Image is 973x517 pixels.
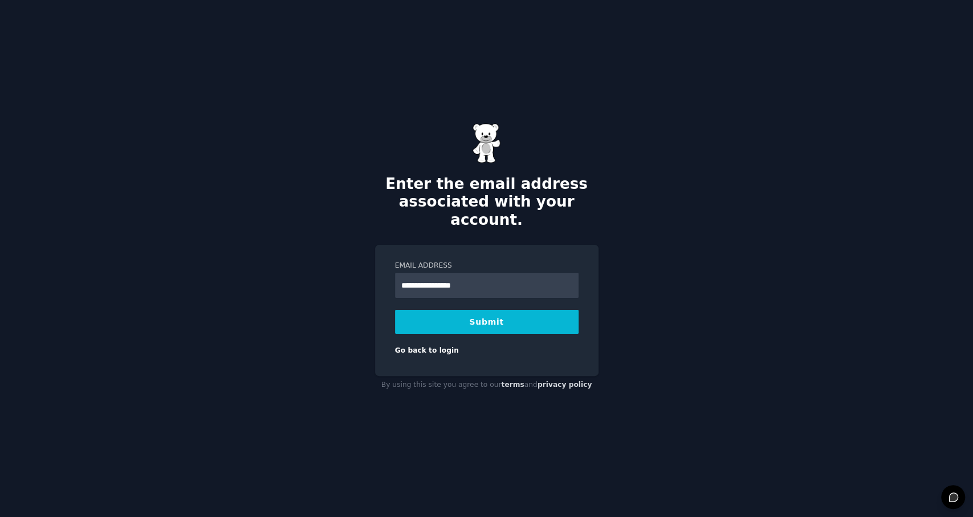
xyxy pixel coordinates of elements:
label: Email Address [395,261,579,271]
a: terms [501,381,524,389]
button: Submit [395,310,579,334]
div: By using this site you agree to our and [375,376,599,394]
h2: Enter the email address associated with your account. [375,175,599,229]
img: Gummy Bear [473,123,501,163]
a: Go back to login [395,346,459,354]
a: privacy policy [538,381,592,389]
